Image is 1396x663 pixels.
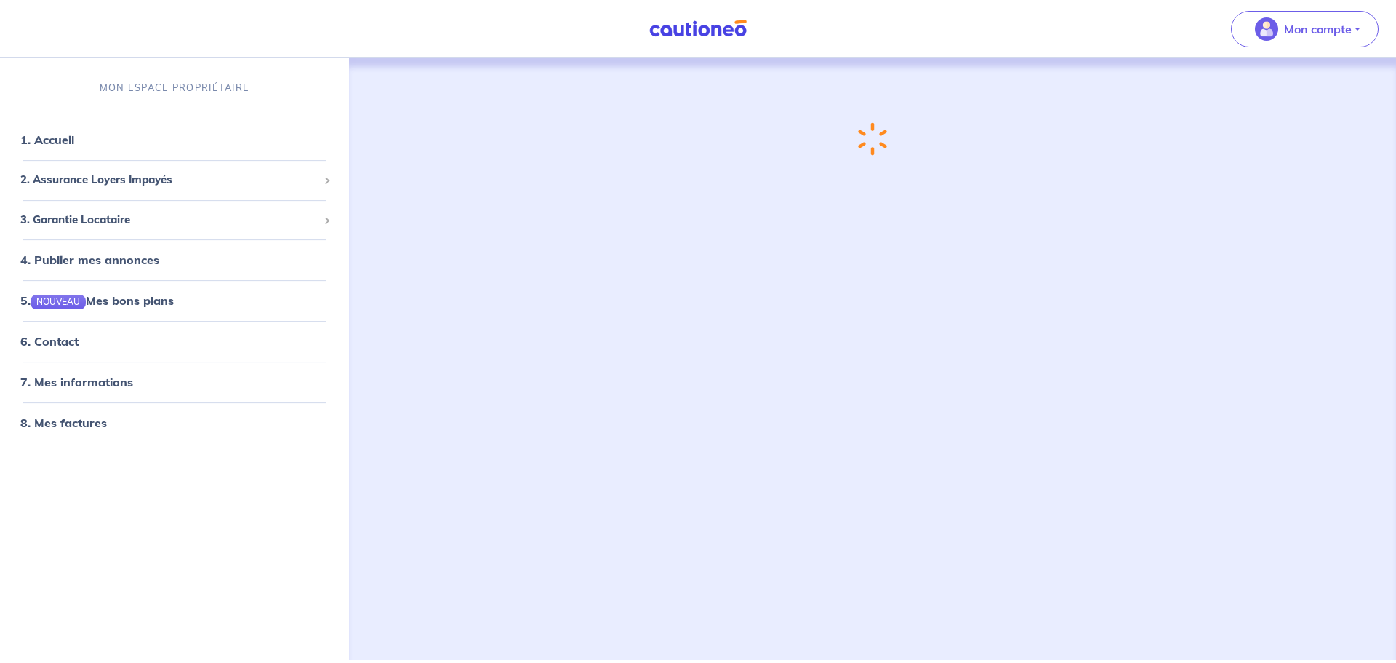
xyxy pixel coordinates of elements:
[643,20,753,38] img: Cautioneo
[100,81,249,95] p: MON ESPACE PROPRIÉTAIRE
[20,132,74,147] a: 1. Accueil
[20,375,133,389] a: 7. Mes informations
[1284,20,1352,38] p: Mon compte
[20,253,159,267] a: 4. Publier mes annonces
[858,122,887,156] img: loading-spinner
[6,327,343,356] div: 6. Contact
[20,212,318,229] span: 3. Garantie Locataire
[20,293,174,308] a: 5.NOUVEAUMes bons plans
[20,334,79,349] a: 6. Contact
[6,368,343,397] div: 7. Mes informations
[1255,17,1278,41] img: illu_account_valid_menu.svg
[6,125,343,154] div: 1. Accueil
[6,245,343,274] div: 4. Publier mes annonces
[6,286,343,315] div: 5.NOUVEAUMes bons plans
[20,172,318,188] span: 2. Assurance Loyers Impayés
[6,166,343,194] div: 2. Assurance Loyers Impayés
[6,408,343,437] div: 8. Mes factures
[20,416,107,430] a: 8. Mes factures
[6,206,343,234] div: 3. Garantie Locataire
[1231,11,1379,47] button: illu_account_valid_menu.svgMon compte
